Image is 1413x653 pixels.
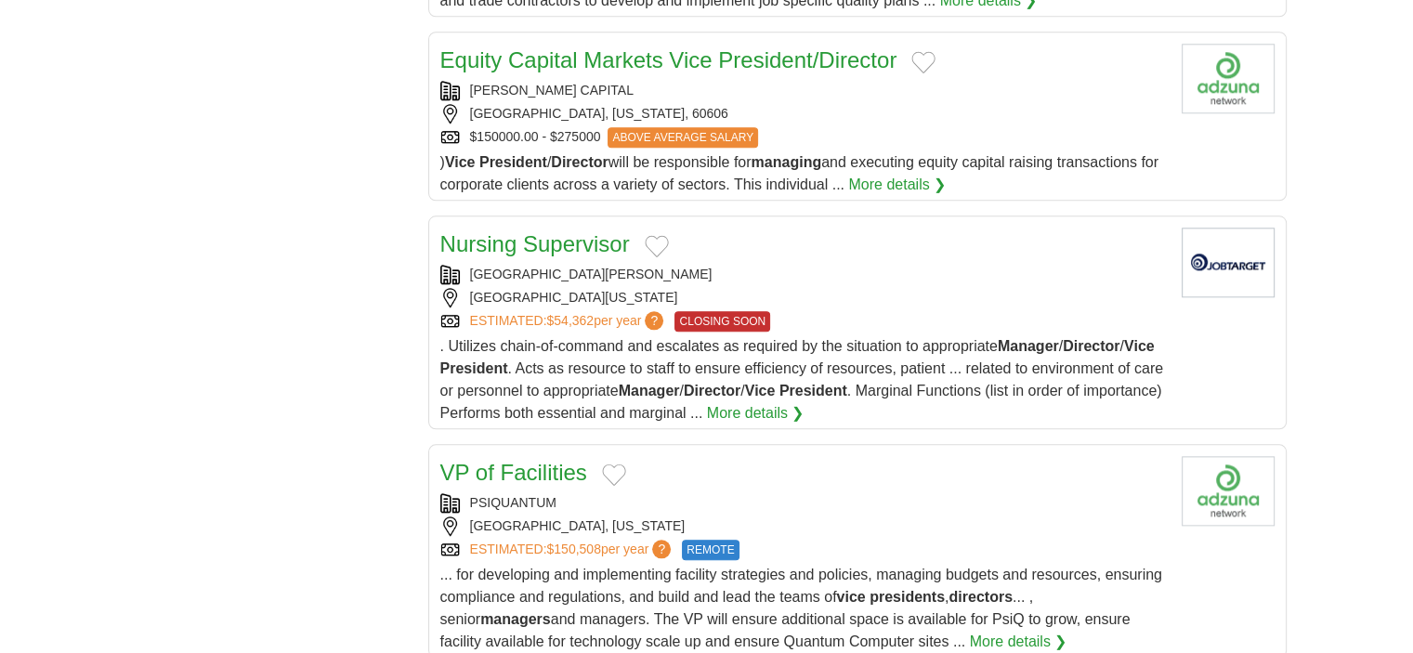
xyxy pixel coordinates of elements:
[1063,338,1119,354] strong: Director
[440,127,1167,148] div: $150000.00 - $275000
[619,383,680,398] strong: Manager
[911,51,935,73] button: Add to favorite jobs
[608,127,758,148] span: ABOVE AVERAGE SALARY
[440,288,1167,307] div: [GEOGRAPHIC_DATA][US_STATE]
[440,360,508,376] strong: President
[682,540,739,560] span: REMOTE
[470,311,668,332] a: ESTIMATED:$54,362per year?
[440,460,587,485] a: VP of Facilities
[645,235,669,257] button: Add to favorite jobs
[479,154,547,170] strong: President
[440,81,1167,100] div: [PERSON_NAME] CAPITAL
[480,611,551,627] strong: managers
[445,154,476,170] strong: Vice
[602,464,626,486] button: Add to favorite jobs
[546,542,600,556] span: $150,508
[440,154,1158,192] span: ) / will be responsible for and executing equity capital raising transactions for corporate clien...
[970,631,1067,653] a: More details ❯
[870,589,945,605] strong: presidents
[848,174,946,196] a: More details ❯
[546,313,594,328] span: $54,362
[1124,338,1155,354] strong: Vice
[440,338,1163,421] span: . Utilizes chain-of-command and escalates as required by the situation to appropriate / / . Acts ...
[440,493,1167,513] div: PSIQUANTUM
[440,516,1167,536] div: [GEOGRAPHIC_DATA], [US_STATE]
[440,47,897,72] a: Equity Capital Markets Vice President/Director
[949,589,1012,605] strong: directors
[440,567,1162,649] span: ... for developing and implementing facility strategies and policies, managing budgets and resour...
[684,383,740,398] strong: Director
[551,154,608,170] strong: Director
[752,154,822,170] strong: managing
[779,383,847,398] strong: President
[1182,456,1275,526] img: Company logo
[652,540,671,558] span: ?
[1182,228,1275,297] img: Company logo
[674,311,770,332] span: CLOSING SOON
[440,231,630,256] a: Nursing Supervisor
[645,311,663,330] span: ?
[745,383,776,398] strong: Vice
[707,402,805,424] a: More details ❯
[440,265,1167,284] div: [GEOGRAPHIC_DATA][PERSON_NAME]
[998,338,1059,354] strong: Manager
[1182,44,1275,113] img: Company logo
[836,589,865,605] strong: vice
[440,104,1167,124] div: [GEOGRAPHIC_DATA], [US_STATE], 60606
[470,540,675,560] a: ESTIMATED:$150,508per year?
